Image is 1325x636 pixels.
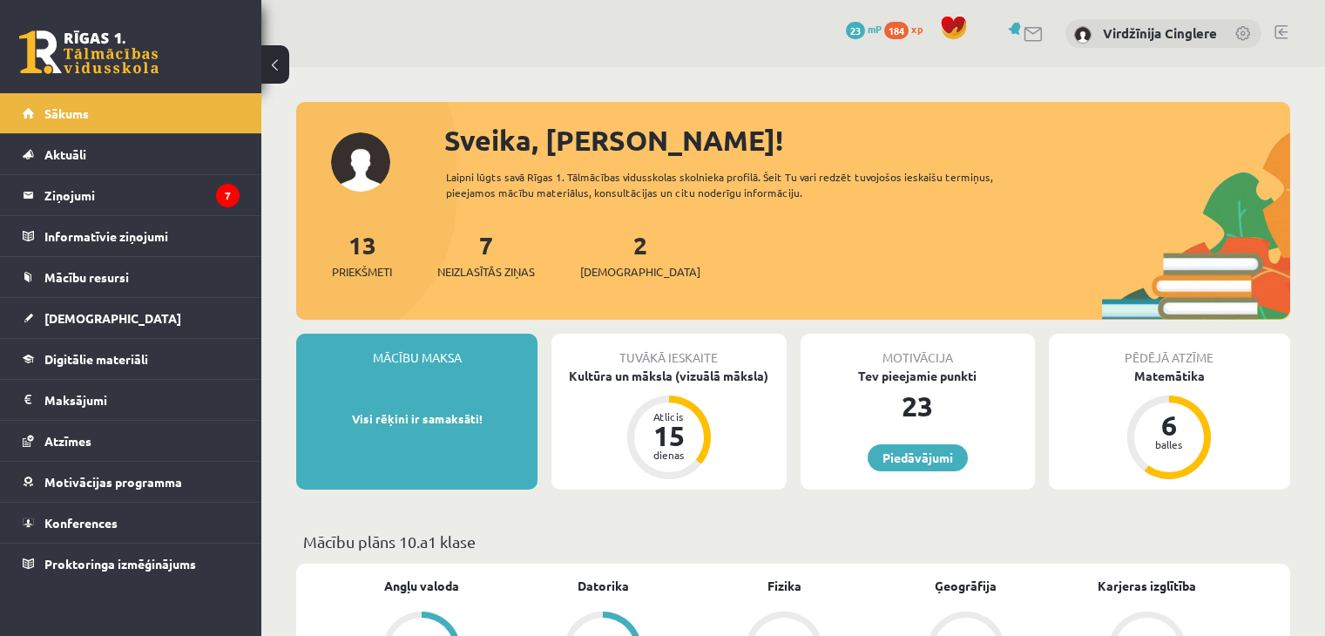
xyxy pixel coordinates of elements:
[1143,439,1195,450] div: balles
[296,334,537,367] div: Mācību maksa
[44,146,86,162] span: Aktuāli
[23,380,240,420] a: Maksājumi
[1049,367,1290,385] div: Matemātika
[216,184,240,207] i: 7
[332,263,392,281] span: Priekšmeti
[446,169,1043,200] div: Laipni lūgts savā Rīgas 1. Tālmācības vidusskolas skolnieka profilā. Šeit Tu vari redzēt tuvojošo...
[44,351,148,367] span: Digitālie materiāli
[1074,26,1092,44] img: Virdžīnija Cinglere
[643,450,695,460] div: dienas
[580,229,700,281] a: 2[DEMOGRAPHIC_DATA]
[44,474,182,490] span: Motivācijas programma
[1049,334,1290,367] div: Pēdējā atzīme
[44,105,89,121] span: Sākums
[868,22,882,36] span: mP
[23,339,240,379] a: Digitālie materiāli
[23,216,240,256] a: Informatīvie ziņojumi
[551,367,786,482] a: Kultūra un māksla (vizuālā māksla) Atlicis 15 dienas
[23,257,240,297] a: Mācību resursi
[846,22,865,39] span: 23
[1098,577,1196,595] a: Karjeras izglītība
[23,544,240,584] a: Proktoringa izmēģinājums
[935,577,997,595] a: Ģeogrāfija
[23,421,240,461] a: Atzīmes
[303,530,1283,553] p: Mācību plāns 10.a1 klase
[23,462,240,502] a: Motivācijas programma
[578,577,629,595] a: Datorika
[911,22,923,36] span: xp
[801,367,1035,385] div: Tev pieejamie punkti
[23,93,240,133] a: Sākums
[44,556,196,572] span: Proktoringa izmēģinājums
[332,229,392,281] a: 13Priekšmeti
[44,310,181,326] span: [DEMOGRAPHIC_DATA]
[1143,411,1195,439] div: 6
[437,229,535,281] a: 7Neizlasītās ziņas
[23,298,240,338] a: [DEMOGRAPHIC_DATA]
[1103,24,1217,42] a: Virdžīnija Cinglere
[884,22,931,36] a: 184 xp
[44,269,129,285] span: Mācību resursi
[767,577,801,595] a: Fizika
[44,433,91,449] span: Atzīmes
[23,503,240,543] a: Konferences
[643,422,695,450] div: 15
[846,22,882,36] a: 23 mP
[23,175,240,215] a: Ziņojumi7
[868,444,968,471] a: Piedāvājumi
[801,334,1035,367] div: Motivācija
[580,263,700,281] span: [DEMOGRAPHIC_DATA]
[884,22,909,39] span: 184
[44,515,118,531] span: Konferences
[44,380,240,420] legend: Maksājumi
[444,119,1290,161] div: Sveika, [PERSON_NAME]!
[19,30,159,74] a: Rīgas 1. Tālmācības vidusskola
[437,263,535,281] span: Neizlasītās ziņas
[44,175,240,215] legend: Ziņojumi
[305,410,529,428] p: Visi rēķini ir samaksāti!
[23,134,240,174] a: Aktuāli
[801,385,1035,427] div: 23
[384,577,459,595] a: Angļu valoda
[643,411,695,422] div: Atlicis
[1049,367,1290,482] a: Matemātika 6 balles
[44,216,240,256] legend: Informatīvie ziņojumi
[551,367,786,385] div: Kultūra un māksla (vizuālā māksla)
[551,334,786,367] div: Tuvākā ieskaite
